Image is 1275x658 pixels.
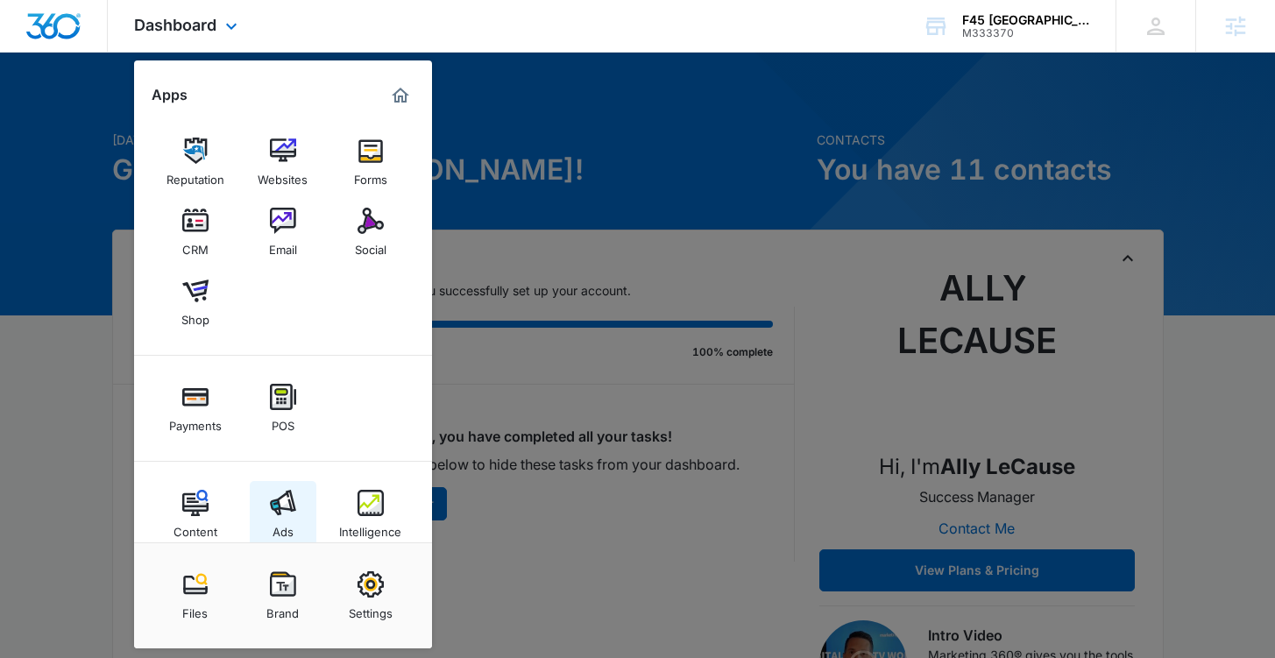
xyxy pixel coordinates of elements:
a: Ads [250,481,316,548]
a: Reputation [162,129,229,195]
a: Content [162,481,229,548]
a: Intelligence [337,481,404,548]
div: Files [182,598,208,620]
a: Forms [337,129,404,195]
div: Settings [349,598,393,620]
a: Marketing 360® Dashboard [386,81,414,110]
h2: Apps [152,87,188,103]
div: Reputation [166,164,224,187]
a: Shop [162,269,229,336]
div: Brand [266,598,299,620]
div: Content [174,516,217,539]
a: Brand [250,562,316,629]
div: Forms [354,164,387,187]
div: Email [269,234,297,257]
div: Shop [181,304,209,327]
a: POS [250,375,316,442]
div: Social [355,234,386,257]
div: Websites [258,164,308,187]
div: account id [962,27,1090,39]
div: POS [272,410,294,433]
a: Websites [250,129,316,195]
div: account name [962,13,1090,27]
a: CRM [162,199,229,265]
div: Intelligence [339,516,401,539]
a: Settings [337,562,404,629]
div: Payments [169,410,222,433]
a: Payments [162,375,229,442]
span: Dashboard [134,16,216,34]
div: Ads [273,516,294,539]
div: CRM [182,234,209,257]
a: Email [250,199,316,265]
a: Files [162,562,229,629]
a: Social [337,199,404,265]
